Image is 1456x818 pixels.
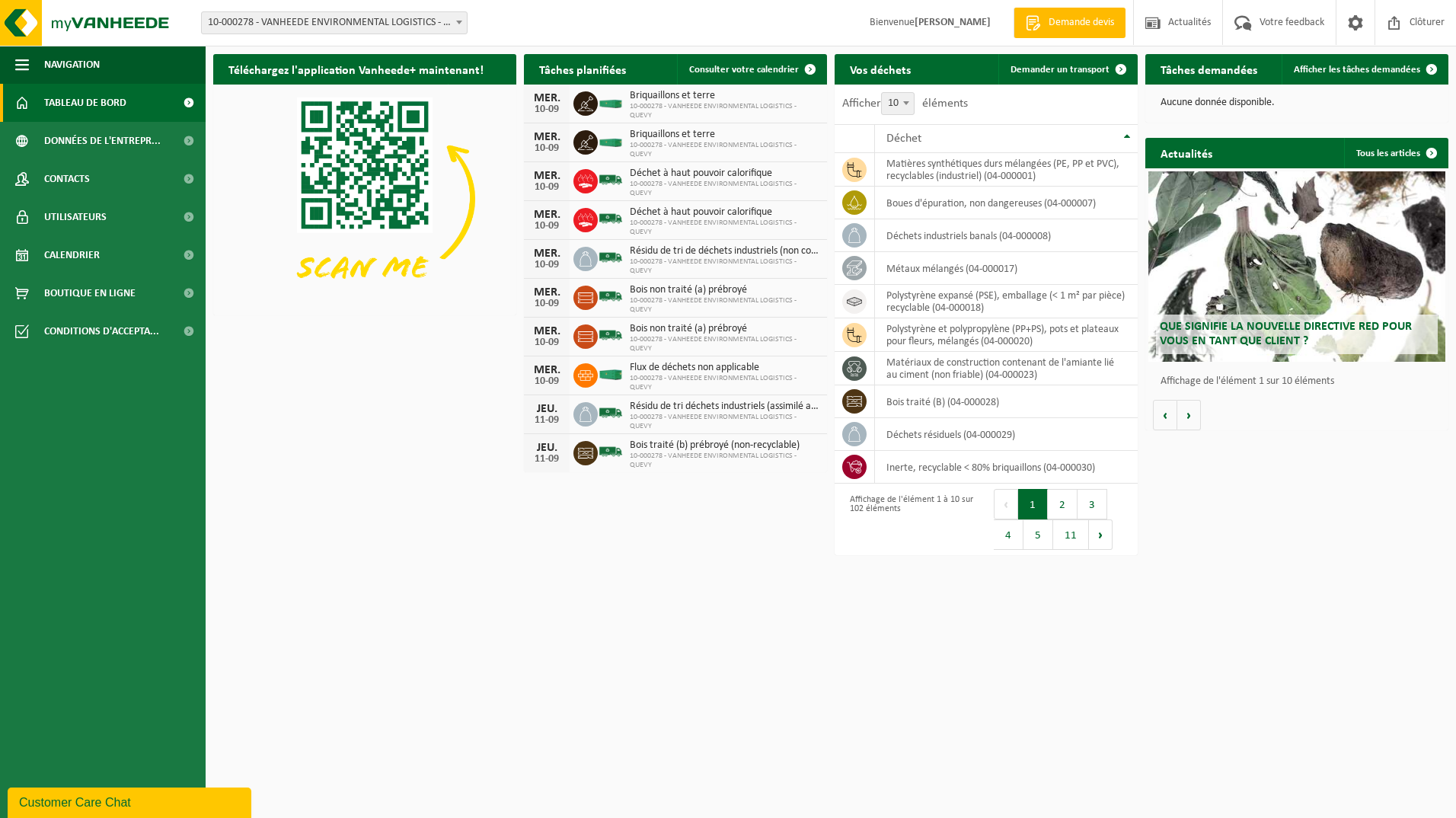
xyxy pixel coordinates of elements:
td: boues d'épuration, non dangereuses (04-000007) [875,187,1138,219]
span: 10 [882,93,914,114]
div: MER. [532,364,562,376]
td: polystyrène et polypropylène (PP+PS), pots et plateaux pour fleurs, mélangés (04-000020) [875,318,1138,352]
span: Demander un transport [1011,65,1110,75]
div: 10-09 [532,337,562,348]
a: Que signifie la nouvelle directive RED pour vous en tant que client ? [1148,171,1445,362]
span: Que signifie la nouvelle directive RED pour vous en tant que client ? [1160,321,1412,347]
div: JEU. [532,442,562,454]
button: Previous [994,489,1018,519]
div: MER. [532,170,562,182]
span: Résidu de tri de déchets industriels (non comparable au déchets ménagers) [630,245,819,257]
h2: Tâches demandées [1145,54,1272,84]
span: Boutique en ligne [44,274,136,312]
button: 4 [994,519,1023,550]
span: Bois non traité (a) prébroyé [630,284,819,296]
span: 10-000278 - VANHEEDE ENVIRONMENTAL LOGISTICS - QUEVY [630,413,819,431]
p: Affichage de l'élément 1 sur 10 éléments [1161,376,1441,387]
label: Afficher éléments [842,97,968,110]
strong: [PERSON_NAME] [915,17,991,28]
button: Next [1089,519,1113,550]
div: MER. [532,92,562,104]
button: 5 [1023,519,1053,550]
div: 10-09 [532,143,562,154]
td: inerte, recyclable < 80% briquaillons (04-000030) [875,451,1138,484]
td: déchets résiduels (04-000029) [875,418,1138,451]
td: polystyrène expansé (PSE), emballage (< 1 m² par pièce) recyclable (04-000018) [875,285,1138,318]
div: 10-09 [532,376,562,387]
h2: Actualités [1145,138,1228,168]
div: 10-09 [532,104,562,115]
div: MER. [532,248,562,260]
div: Affichage de l'élément 1 à 10 sur 102 éléments [842,487,979,551]
span: 10-000278 - VANHEEDE ENVIRONMENTAL LOGISTICS - QUEVY - QUÉVY-LE-GRAND [201,11,468,34]
span: Bois traité (b) prébroyé (non-recyclable) [630,439,819,452]
td: matières synthétiques durs mélangées (PE, PP et PVC), recyclables (industriel) (04-000001) [875,153,1138,187]
div: MER. [532,209,562,221]
a: Consulter votre calendrier [677,54,825,85]
span: Navigation [44,46,100,84]
h2: Tâches planifiées [524,54,641,84]
img: BL-SO-LV [598,244,624,270]
span: 10-000278 - VANHEEDE ENVIRONMENTAL LOGISTICS - QUEVY [630,452,819,470]
img: BL-SO-LV [598,400,624,426]
img: HK-XC-20-GN-00 [598,95,624,109]
span: 10-000278 - VANHEEDE ENVIRONMENTAL LOGISTICS - QUEVY [630,257,819,276]
button: 3 [1078,489,1107,519]
a: Demander un transport [998,54,1136,85]
div: MER. [532,286,562,299]
span: 10-000278 - VANHEEDE ENVIRONMENTAL LOGISTICS - QUEVY [630,296,819,315]
span: 10-000278 - VANHEEDE ENVIRONMENTAL LOGISTICS - QUEVY [630,180,819,198]
div: 10-09 [532,260,562,270]
span: 10-000278 - VANHEEDE ENVIRONMENTAL LOGISTICS - QUEVY [630,335,819,353]
span: Tableau de bord [44,84,126,122]
span: Déchet à haut pouvoir calorifique [630,168,819,180]
span: 10-000278 - VANHEEDE ENVIRONMENTAL LOGISTICS - QUEVY [630,219,819,237]
div: 10-09 [532,299,562,309]
span: Résidu de tri déchets industriels (assimilé avec déchets ménager) [630,401,819,413]
span: 10 [881,92,915,115]
span: 10-000278 - VANHEEDE ENVIRONMENTAL LOGISTICS - QUEVY [630,374,819,392]
span: 10-000278 - VANHEEDE ENVIRONMENTAL LOGISTICS - QUEVY [630,102,819,120]
span: Briquaillons et terre [630,90,819,102]
button: Vorige [1153,400,1177,430]
button: Volgende [1177,400,1201,430]
span: 10-000278 - VANHEEDE ENVIRONMENTAL LOGISTICS - QUEVY - QUÉVY-LE-GRAND [202,12,467,34]
td: métaux mélangés (04-000017) [875,252,1138,285]
span: Bois non traité (a) prébroyé [630,323,819,335]
span: Déchet [886,133,921,145]
img: BL-SO-LV [598,322,624,348]
span: Afficher les tâches demandées [1294,65,1420,75]
div: 11-09 [532,454,562,465]
div: 10-09 [532,182,562,193]
span: Contacts [44,160,90,198]
div: JEU. [532,403,562,415]
span: 10-000278 - VANHEEDE ENVIRONMENTAL LOGISTICS - QUEVY [630,141,819,159]
p: Aucune donnée disponible. [1161,97,1433,108]
a: Afficher les tâches demandées [1282,54,1447,85]
span: Consulter votre calendrier [689,65,799,75]
h2: Téléchargez l'application Vanheede+ maintenant! [213,54,499,84]
img: BL-SO-LV [598,167,624,193]
span: Utilisateurs [44,198,107,236]
span: Demande devis [1045,15,1118,30]
a: Demande devis [1014,8,1126,38]
button: 11 [1053,519,1089,550]
td: matériaux de construction contenant de l'amiante lié au ciment (non friable) (04-000023) [875,352,1138,385]
button: 2 [1048,489,1078,519]
div: MER. [532,131,562,143]
iframe: chat widget [8,784,254,818]
img: HK-XC-30-GN-00 [598,367,624,381]
span: Déchet à haut pouvoir calorifique [630,206,819,219]
span: Briquaillons et terre [630,129,819,141]
img: BL-SO-LV [598,206,624,232]
img: BL-SO-LV [598,283,624,309]
div: 10-09 [532,221,562,232]
img: HK-XC-20-GN-00 [598,134,624,148]
span: Conditions d'accepta... [44,312,159,350]
a: Tous les articles [1344,138,1447,168]
div: MER. [532,325,562,337]
span: Flux de déchets non applicable [630,362,819,374]
td: déchets industriels banals (04-000008) [875,219,1138,252]
img: BL-SO-LV [598,439,624,465]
